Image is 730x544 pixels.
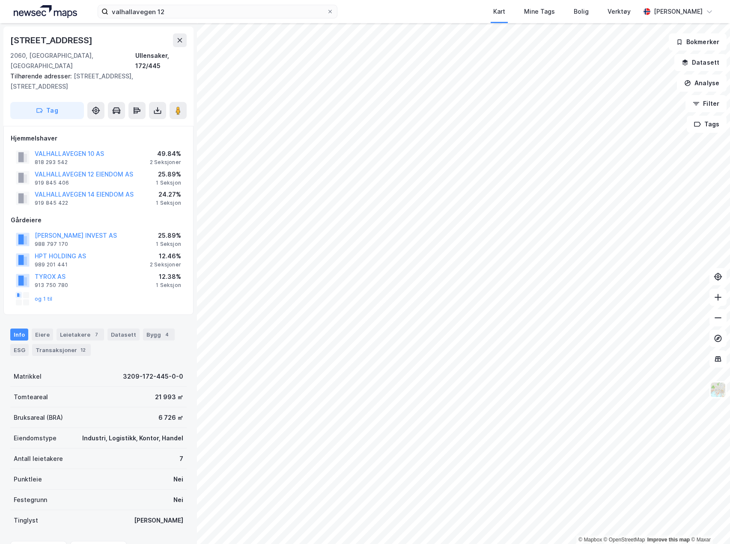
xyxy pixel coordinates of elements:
[35,159,68,166] div: 818 293 542
[14,474,42,484] div: Punktleie
[156,179,181,186] div: 1 Seksjon
[35,179,69,186] div: 919 845 406
[173,474,183,484] div: Nei
[143,329,175,341] div: Bygg
[687,503,730,544] div: Kontrollprogram for chat
[123,371,183,382] div: 3209-172-445-0-0
[150,261,181,268] div: 2 Seksjoner
[150,251,181,261] div: 12.46%
[687,503,730,544] iframe: Chat Widget
[710,382,726,398] img: Z
[155,392,183,402] div: 21 993 ㎡
[79,346,87,354] div: 12
[685,95,727,112] button: Filter
[10,51,135,71] div: 2060, [GEOGRAPHIC_DATA], [GEOGRAPHIC_DATA]
[654,6,703,17] div: [PERSON_NAME]
[32,329,53,341] div: Eiere
[14,433,57,443] div: Eiendomstype
[574,6,589,17] div: Bolig
[156,272,181,282] div: 12.38%
[687,116,727,133] button: Tags
[107,329,140,341] div: Datasett
[92,330,101,339] div: 7
[674,54,727,71] button: Datasett
[150,149,181,159] div: 49.84%
[11,133,186,143] div: Hjemmelshaver
[35,261,68,268] div: 989 201 441
[179,454,183,464] div: 7
[10,329,28,341] div: Info
[163,330,171,339] div: 4
[14,392,48,402] div: Tomteareal
[524,6,555,17] div: Mine Tags
[677,75,727,92] button: Analyse
[10,72,74,80] span: Tilhørende adresser:
[11,215,186,225] div: Gårdeiere
[608,6,631,17] div: Verktøy
[604,537,645,543] a: OpenStreetMap
[669,33,727,51] button: Bokmerker
[14,371,42,382] div: Matrikkel
[35,282,68,289] div: 913 750 780
[134,515,183,526] div: [PERSON_NAME]
[14,495,47,505] div: Festegrunn
[173,495,183,505] div: Nei
[32,344,91,356] div: Transaksjoner
[647,537,690,543] a: Improve this map
[82,433,183,443] div: Industri, Logistikk, Kontor, Handel
[10,71,180,92] div: [STREET_ADDRESS], [STREET_ADDRESS]
[14,515,38,526] div: Tinglyst
[35,200,68,206] div: 919 845 422
[156,200,181,206] div: 1 Seksjon
[108,5,327,18] input: Søk på adresse, matrikkel, gårdeiere, leietakere eller personer
[57,329,104,341] div: Leietakere
[10,102,84,119] button: Tag
[156,169,181,179] div: 25.89%
[135,51,187,71] div: Ullensaker, 172/445
[150,159,181,166] div: 2 Seksjoner
[156,241,181,248] div: 1 Seksjon
[493,6,505,17] div: Kart
[156,282,181,289] div: 1 Seksjon
[10,344,29,356] div: ESG
[14,454,63,464] div: Antall leietakere
[35,241,68,248] div: 988 797 170
[156,230,181,241] div: 25.89%
[10,33,94,47] div: [STREET_ADDRESS]
[14,5,77,18] img: logo.a4113a55bc3d86da70a041830d287a7e.svg
[158,412,183,423] div: 6 726 ㎡
[578,537,602,543] a: Mapbox
[14,412,63,423] div: Bruksareal (BRA)
[156,189,181,200] div: 24.27%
